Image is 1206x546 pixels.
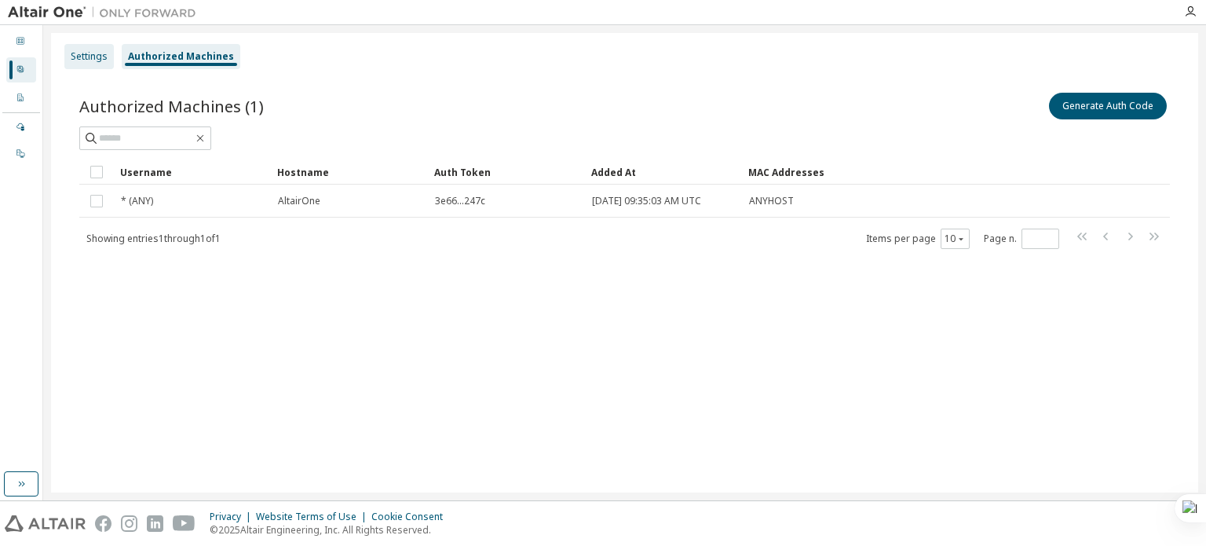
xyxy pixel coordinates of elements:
span: ANYHOST [749,195,794,207]
span: 3e66...247c [435,195,485,207]
p: © 2025 Altair Engineering, Inc. All Rights Reserved. [210,523,452,537]
div: Managed [6,115,36,140]
img: linkedin.svg [147,515,163,532]
div: Cookie Consent [371,511,452,523]
span: * (ANY) [121,195,153,207]
img: altair_logo.svg [5,515,86,532]
div: Username [120,159,265,185]
img: instagram.svg [121,515,137,532]
span: Showing entries 1 through 1 of 1 [86,232,221,245]
div: Company Profile [6,86,36,111]
div: Auth Token [434,159,579,185]
div: Website Terms of Use [256,511,371,523]
button: 10 [945,233,966,245]
span: Items per page [866,229,970,249]
div: Settings [71,50,108,63]
div: Added At [591,159,736,185]
div: On Prem [6,141,36,167]
img: youtube.svg [173,515,196,532]
span: Authorized Machines (1) [79,95,264,117]
span: [DATE] 09:35:03 AM UTC [592,195,701,207]
button: Generate Auth Code [1049,93,1167,119]
div: User Profile [6,57,36,82]
div: Hostname [277,159,422,185]
span: AltairOne [278,195,320,207]
img: Altair One [8,5,204,20]
div: Authorized Machines [128,50,234,63]
div: MAC Addresses [748,159,1005,185]
img: facebook.svg [95,515,111,532]
span: Page n. [984,229,1059,249]
div: Dashboard [6,29,36,54]
div: Privacy [210,511,256,523]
